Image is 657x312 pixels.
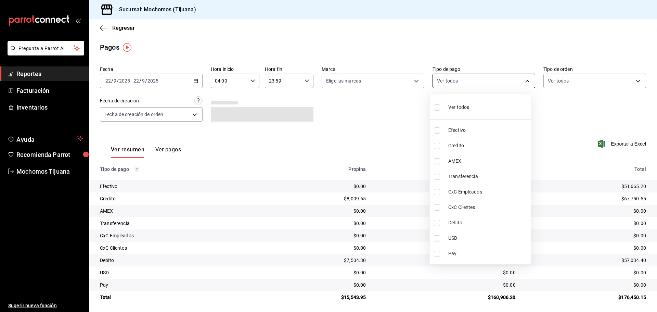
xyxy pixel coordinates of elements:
[448,235,528,242] span: USD
[123,43,131,52] img: Tooltip marker
[448,188,528,196] span: CxC Empleados
[448,219,528,226] span: Debito
[448,104,469,111] span: Ver todos
[448,204,528,211] span: CxC Clientes
[448,127,528,134] span: Efectivo
[448,158,528,165] span: AMEX
[448,142,528,149] span: Credito
[448,250,528,257] span: Pay
[448,173,528,180] span: Transferencia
